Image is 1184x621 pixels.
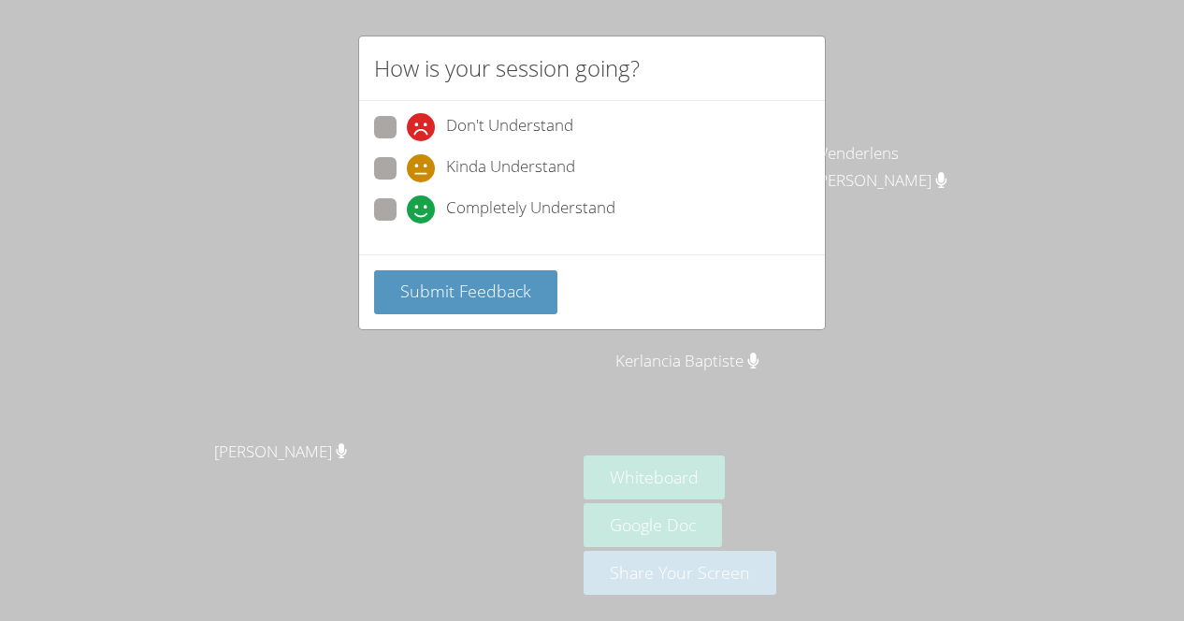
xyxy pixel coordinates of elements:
[374,51,640,85] h2: How is your session going?
[446,154,575,182] span: Kinda Understand
[446,195,615,224] span: Completely Understand
[400,280,531,302] span: Submit Feedback
[446,113,573,141] span: Don't Understand
[374,270,557,314] button: Submit Feedback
